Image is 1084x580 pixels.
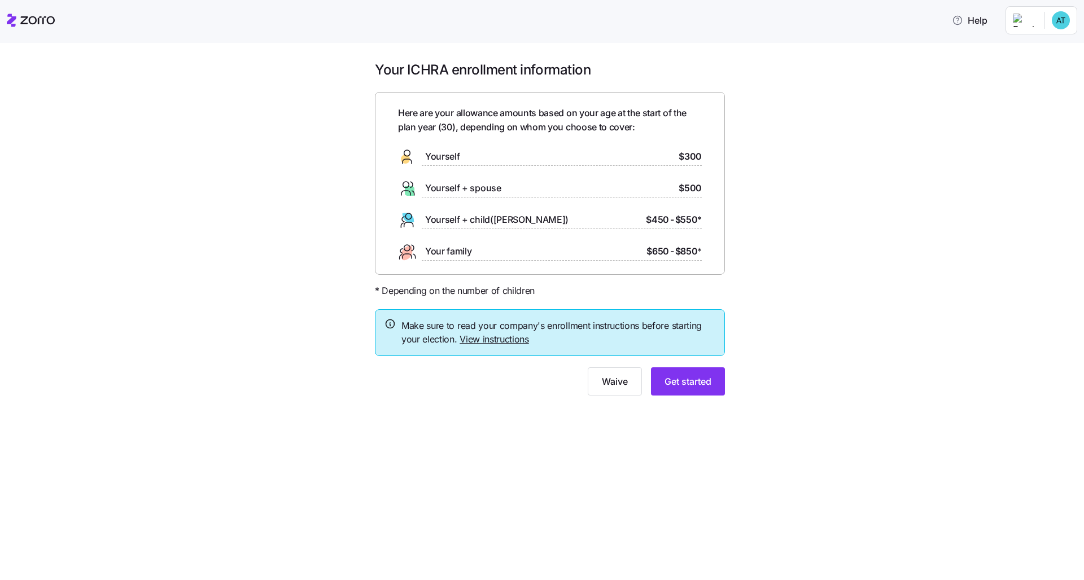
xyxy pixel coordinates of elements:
[602,375,628,388] span: Waive
[679,181,702,195] span: $500
[425,213,569,227] span: Yourself + child([PERSON_NAME])
[646,213,669,227] span: $450
[1052,11,1070,29] img: 119da9b09e10e96eb69a6652d8b44c65
[398,106,702,134] span: Here are your allowance amounts based on your age at the start of the plan year ( 30 ), depending...
[646,244,669,258] span: $650
[952,14,987,27] span: Help
[943,9,996,32] button: Help
[675,244,702,258] span: $850
[651,367,725,396] button: Get started
[679,150,702,164] span: $300
[460,333,529,345] a: View instructions
[1013,14,1035,27] img: Employer logo
[670,213,674,227] span: -
[425,150,460,164] span: Yourself
[401,319,715,347] span: Make sure to read your company's enrollment instructions before starting your election.
[425,244,471,258] span: Your family
[375,284,535,298] span: * Depending on the number of children
[375,61,725,78] h1: Your ICHRA enrollment information
[675,213,702,227] span: $550
[665,375,711,388] span: Get started
[670,244,674,258] span: -
[425,181,501,195] span: Yourself + spouse
[588,367,642,396] button: Waive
